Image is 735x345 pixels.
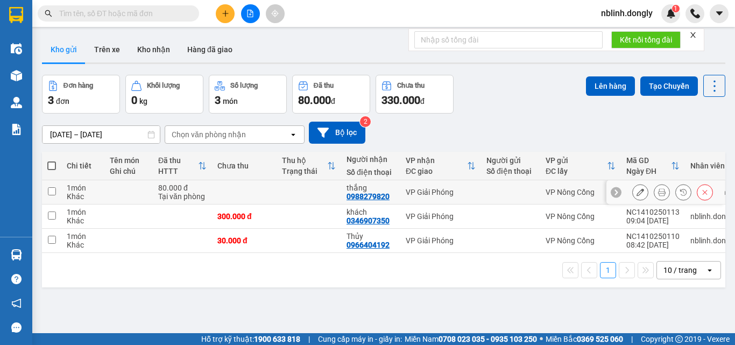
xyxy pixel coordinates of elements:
button: Trên xe [86,37,129,62]
div: Trạng thái [282,167,327,175]
div: VP Nông Cống [546,188,616,196]
span: Hỗ trợ kỹ thuật: [201,333,300,345]
div: 08:42 [DATE] [626,241,680,249]
span: đ [420,97,425,105]
div: Sửa đơn hàng [632,184,648,200]
div: Đã thu [158,156,198,165]
div: ĐC lấy [546,167,607,175]
img: warehouse-icon [11,97,22,108]
span: | [631,333,633,345]
sup: 2 [360,116,371,127]
div: Chọn văn phòng nhận [172,129,246,140]
div: Khác [67,241,99,249]
div: Thu hộ [282,156,327,165]
strong: 1900 633 818 [254,335,300,343]
span: plus [222,10,229,17]
th: Toggle SortBy [277,152,341,180]
div: Thủy [347,232,395,241]
button: Kho nhận [129,37,179,62]
span: Miền Nam [405,333,537,345]
div: Đơn hàng [63,82,93,89]
div: VP Nông Cống [546,236,616,245]
div: VP Giải Phóng [406,236,476,245]
div: khách [347,208,395,216]
span: | [308,333,310,345]
div: Khác [67,216,99,225]
div: VP Nông Cống [546,212,616,221]
span: món [223,97,238,105]
span: notification [11,298,22,308]
div: Chưa thu [397,82,425,89]
button: Kho gửi [42,37,86,62]
span: 1 [674,5,677,12]
div: Số điện thoại [347,168,395,177]
button: Đã thu80.000đ [292,75,370,114]
button: Bộ lọc [309,122,365,144]
div: Người nhận [347,155,395,164]
button: Khối lượng0kg [125,75,203,114]
span: file-add [246,10,254,17]
button: Tạo Chuyến [640,76,698,96]
span: copyright [675,335,683,343]
strong: 0708 023 035 - 0935 103 250 [439,335,537,343]
span: 330.000 [381,94,420,107]
img: warehouse-icon [11,70,22,81]
button: Hàng đã giao [179,37,241,62]
button: plus [216,4,235,23]
button: aim [266,4,285,23]
div: 10 / trang [663,265,697,276]
div: ĐC giao [406,167,467,175]
input: Select a date range. [43,126,160,143]
span: kg [139,97,147,105]
button: Chưa thu330.000đ [376,75,454,114]
img: warehouse-icon [11,43,22,54]
div: Ghi chú [110,167,147,175]
div: NC1410250110 [626,232,680,241]
div: thắng [347,184,395,192]
div: Khác [67,192,99,201]
div: 80.000 đ [158,184,207,192]
span: nblinh.dongly [592,6,661,20]
svg: open [705,266,714,274]
span: Miền Bắc [546,333,623,345]
div: VP nhận [406,156,467,165]
span: question-circle [11,274,22,284]
span: đơn [56,97,69,105]
img: warehouse-icon [11,249,22,260]
div: 300.000 đ [217,212,271,221]
th: Toggle SortBy [400,152,481,180]
div: 30.000 đ [217,236,271,245]
th: Toggle SortBy [153,152,212,180]
div: 1 món [67,208,99,216]
div: HTTT [158,167,198,175]
th: Toggle SortBy [621,152,685,180]
input: Tìm tên, số ĐT hoặc mã đơn [59,8,186,19]
div: VP gửi [546,156,607,165]
div: Số lượng [230,82,258,89]
div: Số điện thoại [486,167,535,175]
img: solution-icon [11,124,22,135]
strong: 0369 525 060 [577,335,623,343]
div: 09:04 [DATE] [626,216,680,225]
span: aim [271,10,279,17]
div: Chi tiết [67,161,99,170]
div: Đã thu [314,82,334,89]
div: Chưa thu [217,161,271,170]
div: NC1410250113 [626,208,680,216]
span: 80.000 [298,94,331,107]
div: 0346907350 [347,216,390,225]
div: 1 món [67,232,99,241]
div: VP Giải Phóng [406,188,476,196]
button: caret-down [710,4,729,23]
div: Tại văn phòng [158,192,207,201]
div: Tên món [110,156,147,165]
div: 0988279820 [347,192,390,201]
span: caret-down [715,9,724,18]
span: Kết nối tổng đài [620,34,672,46]
div: Người gửi [486,156,535,165]
span: 3 [48,94,54,107]
button: Số lượng3món [209,75,287,114]
div: 0966404192 [347,241,390,249]
span: 3 [215,94,221,107]
div: Khối lượng [147,82,180,89]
